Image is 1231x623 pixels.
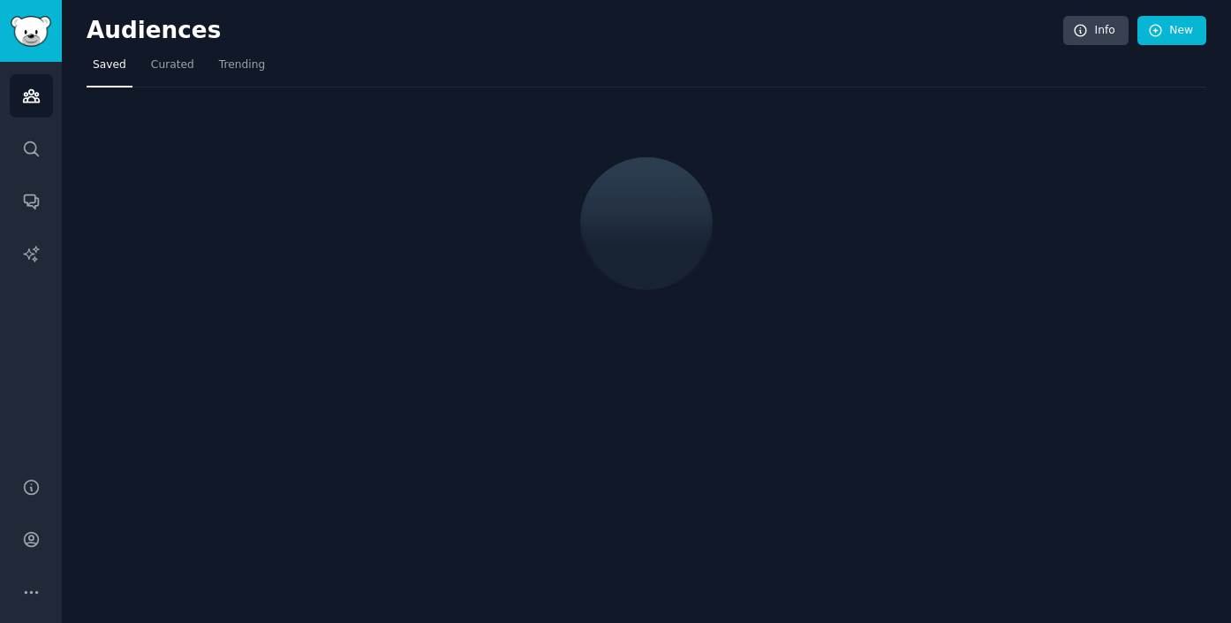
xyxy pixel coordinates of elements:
span: Trending [219,57,265,73]
a: Trending [213,51,271,87]
span: Saved [93,57,126,73]
a: Info [1063,16,1129,46]
a: Saved [87,51,132,87]
img: GummySearch logo [11,16,51,47]
span: Curated [151,57,194,73]
a: Curated [145,51,200,87]
a: New [1137,16,1206,46]
h2: Audiences [87,17,1063,45]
